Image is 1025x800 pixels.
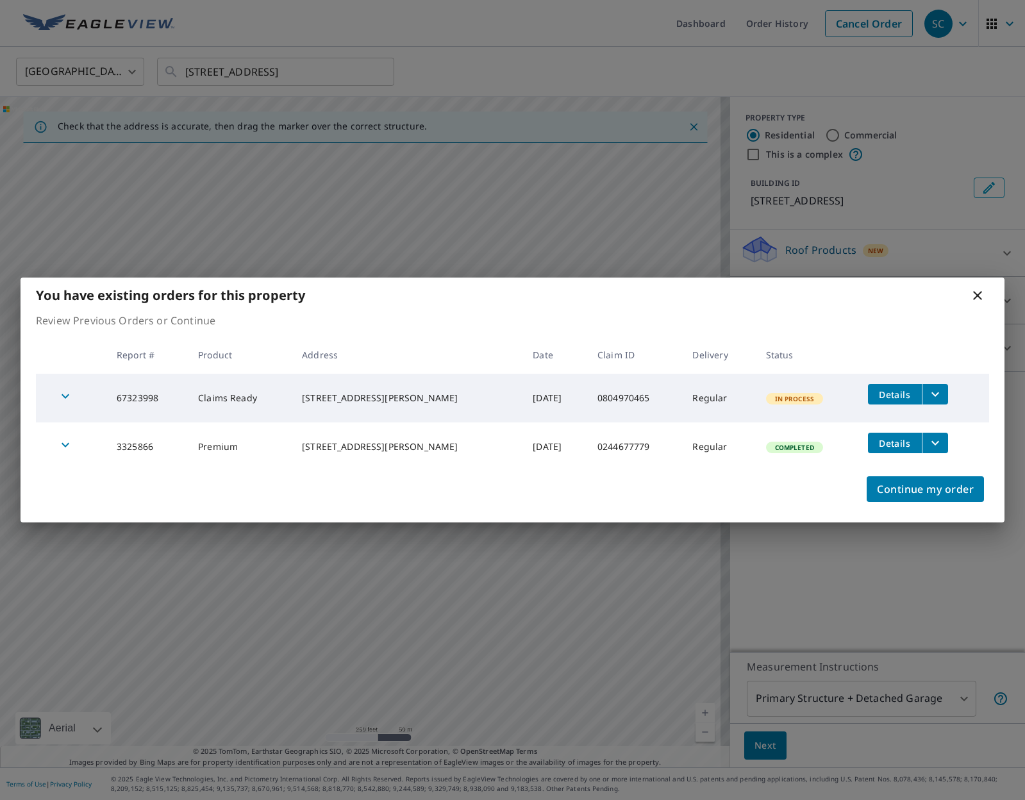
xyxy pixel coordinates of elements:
th: Product [188,336,292,374]
td: Regular [682,374,755,422]
td: 67323998 [106,374,188,422]
button: Continue my order [867,476,984,502]
td: Claims Ready [188,374,292,422]
td: Premium [188,422,292,471]
div: [STREET_ADDRESS][PERSON_NAME] [302,392,512,404]
span: Continue my order [877,480,974,498]
th: Status [756,336,858,374]
td: [DATE] [522,374,587,422]
span: Details [876,388,914,401]
td: [DATE] [522,422,587,471]
th: Delivery [682,336,755,374]
button: detailsBtn-67323998 [868,384,922,404]
th: Claim ID [587,336,683,374]
button: filesDropdownBtn-3325866 [922,433,948,453]
td: Regular [682,422,755,471]
th: Date [522,336,587,374]
span: Details [876,437,914,449]
td: 0804970465 [587,374,683,422]
th: Report # [106,336,188,374]
th: Address [292,336,522,374]
p: Review Previous Orders or Continue [36,313,989,328]
span: In Process [767,394,822,403]
td: 3325866 [106,422,188,471]
button: filesDropdownBtn-67323998 [922,384,948,404]
button: detailsBtn-3325866 [868,433,922,453]
div: [STREET_ADDRESS][PERSON_NAME] [302,440,512,453]
td: 0244677779 [587,422,683,471]
b: You have existing orders for this property [36,287,305,304]
span: Completed [767,443,822,452]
